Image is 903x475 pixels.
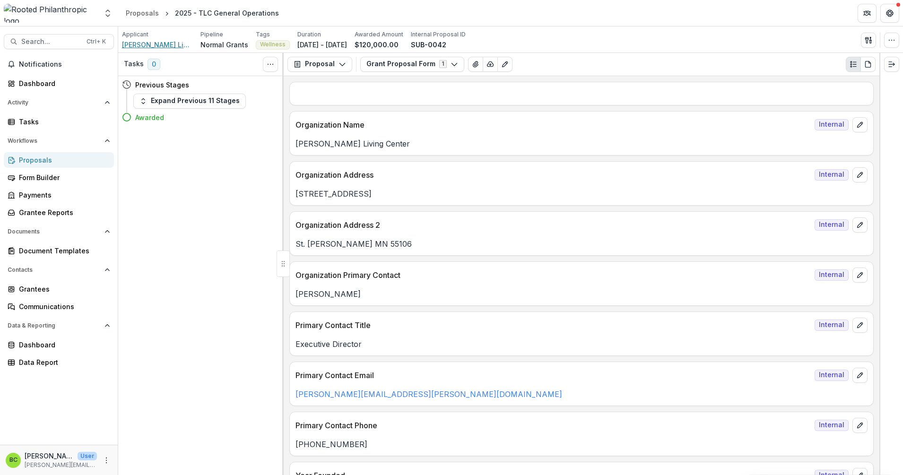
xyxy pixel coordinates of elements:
[122,6,163,20] a: Proposals
[411,40,446,50] p: SUB-0042
[135,80,189,90] h4: Previous Stages
[860,57,876,72] button: PDF view
[295,439,868,450] p: [PHONE_NUMBER]
[9,457,17,463] div: Betsy Currie
[25,451,74,461] p: [PERSON_NAME]
[815,370,849,381] span: Internal
[295,420,811,431] p: Primary Contact Phone
[175,8,279,18] div: 2025 - TLC General Operations
[852,217,868,233] button: edit
[122,40,193,50] a: [PERSON_NAME] Living Center
[4,318,114,333] button: Open Data & Reporting
[852,268,868,283] button: edit
[297,40,347,50] p: [DATE] - [DATE]
[260,41,286,48] span: Wellness
[4,34,114,49] button: Search...
[85,36,108,47] div: Ctrl + K
[858,4,877,23] button: Partners
[295,320,811,331] p: Primary Contact Title
[19,357,106,367] div: Data Report
[295,138,868,149] p: [PERSON_NAME] Living Center
[4,57,114,72] button: Notifications
[852,318,868,333] button: edit
[4,281,114,297] a: Grantees
[124,60,144,68] h3: Tasks
[815,169,849,181] span: Internal
[295,338,868,350] p: Executive Director
[295,389,562,399] a: [PERSON_NAME][EMAIL_ADDRESS][PERSON_NAME][DOMAIN_NAME]
[19,117,106,127] div: Tasks
[19,173,106,182] div: Form Builder
[4,76,114,91] a: Dashboard
[295,370,811,381] p: Primary Contact Email
[295,238,868,250] p: St. [PERSON_NAME] MN 55106
[135,112,164,122] h4: Awarded
[25,461,97,469] p: [PERSON_NAME][EMAIL_ADDRESS][DOMAIN_NAME]
[497,57,512,72] button: Edit as form
[19,207,106,217] div: Grantee Reports
[8,228,101,235] span: Documents
[133,94,246,109] button: Expand Previous 11 Stages
[4,337,114,353] a: Dashboard
[4,299,114,314] a: Communications
[19,302,106,311] div: Communications
[4,4,97,23] img: Rooted Philanthropic logo
[8,267,101,273] span: Contacts
[815,119,849,130] span: Internal
[846,57,861,72] button: Plaintext view
[815,269,849,281] span: Internal
[8,138,101,144] span: Workflows
[19,246,106,256] div: Document Templates
[360,57,464,72] button: Grant Proposal Form1
[78,452,97,460] p: User
[4,262,114,277] button: Open Contacts
[19,284,106,294] div: Grantees
[4,205,114,220] a: Grantee Reports
[19,155,106,165] div: Proposals
[101,455,112,466] button: More
[4,95,114,110] button: Open Activity
[8,322,101,329] span: Data & Reporting
[122,6,283,20] nav: breadcrumb
[4,170,114,185] a: Form Builder
[297,30,321,39] p: Duration
[295,169,811,181] p: Organization Address
[411,30,466,39] p: Internal Proposal ID
[295,288,868,300] p: [PERSON_NAME]
[815,219,849,231] span: Internal
[852,418,868,433] button: edit
[880,4,899,23] button: Get Help
[4,243,114,259] a: Document Templates
[295,219,811,231] p: Organization Address 2
[19,60,110,69] span: Notifications
[4,224,114,239] button: Open Documents
[19,340,106,350] div: Dashboard
[468,57,483,72] button: View Attached Files
[295,119,811,130] p: Organization Name
[852,368,868,383] button: edit
[19,190,106,200] div: Payments
[852,117,868,132] button: edit
[200,40,248,50] p: Normal Grants
[122,30,148,39] p: Applicant
[355,40,399,50] p: $120,000.00
[148,59,160,70] span: 0
[815,420,849,431] span: Internal
[884,57,899,72] button: Expand right
[4,152,114,168] a: Proposals
[4,114,114,130] a: Tasks
[355,30,403,39] p: Awarded Amount
[200,30,223,39] p: Pipeline
[287,57,352,72] button: Proposal
[263,57,278,72] button: Toggle View Cancelled Tasks
[256,30,270,39] p: Tags
[21,38,81,46] span: Search...
[295,188,868,199] p: [STREET_ADDRESS]
[101,4,114,23] button: Open entity switcher
[8,99,101,106] span: Activity
[295,269,811,281] p: Organization Primary Contact
[19,78,106,88] div: Dashboard
[852,167,868,182] button: edit
[815,320,849,331] span: Internal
